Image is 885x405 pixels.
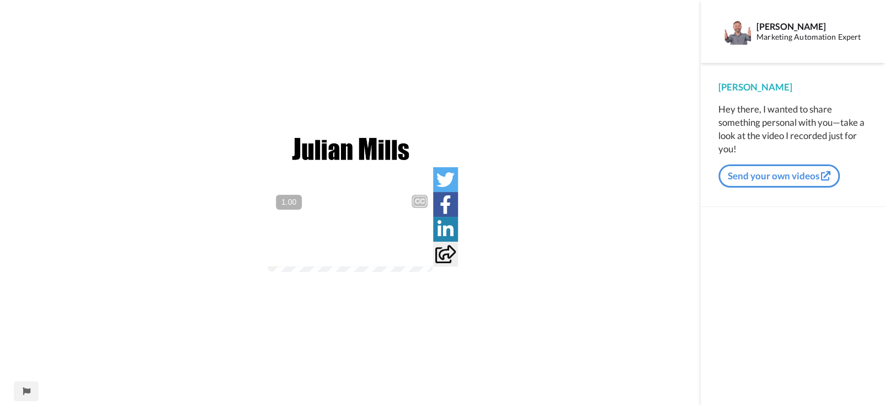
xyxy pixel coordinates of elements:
img: Profile Image [724,18,751,45]
div: CC [413,196,426,207]
div: Hey there, I wanted to share something personal with you—take a look at the video I recorded just... [718,103,867,156]
button: Send your own videos [718,164,840,188]
span: / [297,244,301,258]
div: Marketing Automation Expert [756,33,867,42]
span: 0:06 [275,244,295,258]
img: Full screen [412,246,423,257]
img: f8494b91-53e0-4db8-ac0e-ddbef9ae8874 [290,131,411,167]
div: [PERSON_NAME] [718,81,867,94]
span: 1:41 [303,244,322,258]
div: [PERSON_NAME] [756,21,867,31]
